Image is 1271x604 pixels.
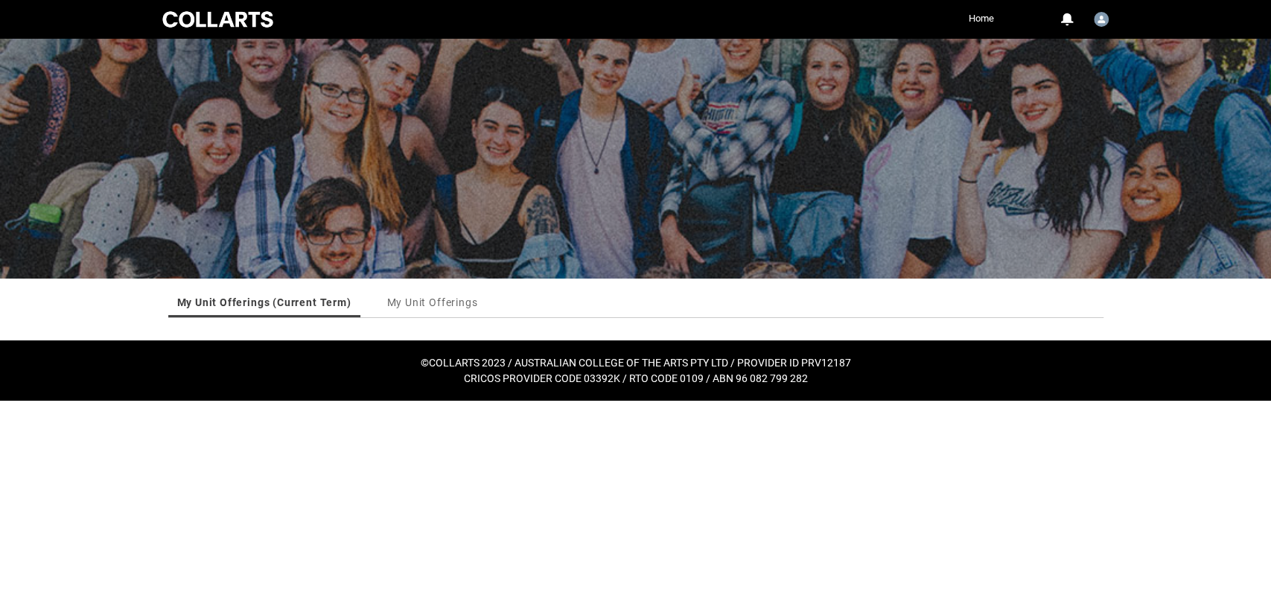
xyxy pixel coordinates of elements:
a: Home [965,7,998,30]
button: User Profile Faculty.bwoods [1090,6,1112,30]
li: My Unit Offerings (Current Term) [168,287,360,317]
img: Faculty.bwoods [1094,12,1109,27]
a: My Unit Offerings (Current Term) [177,287,351,317]
a: My Unit Offerings [387,287,478,317]
li: My Unit Offerings [378,287,487,317]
